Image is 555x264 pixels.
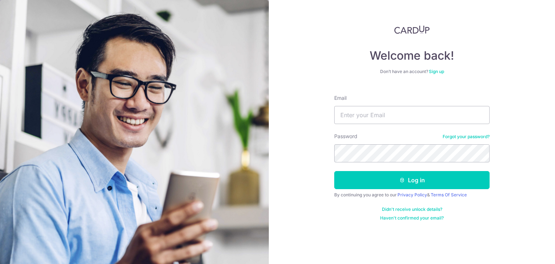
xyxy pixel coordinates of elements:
[334,69,490,74] div: Don’t have an account?
[429,69,444,74] a: Sign up
[431,192,467,197] a: Terms Of Service
[334,48,490,63] h4: Welcome back!
[443,134,490,140] a: Forgot your password?
[380,215,444,221] a: Haven't confirmed your email?
[334,94,347,102] label: Email
[334,192,490,198] div: By continuing you agree to our &
[334,171,490,189] button: Log in
[334,106,490,124] input: Enter your Email
[397,192,427,197] a: Privacy Policy
[334,133,357,140] label: Password
[394,25,430,34] img: CardUp Logo
[382,206,442,212] a: Didn't receive unlock details?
